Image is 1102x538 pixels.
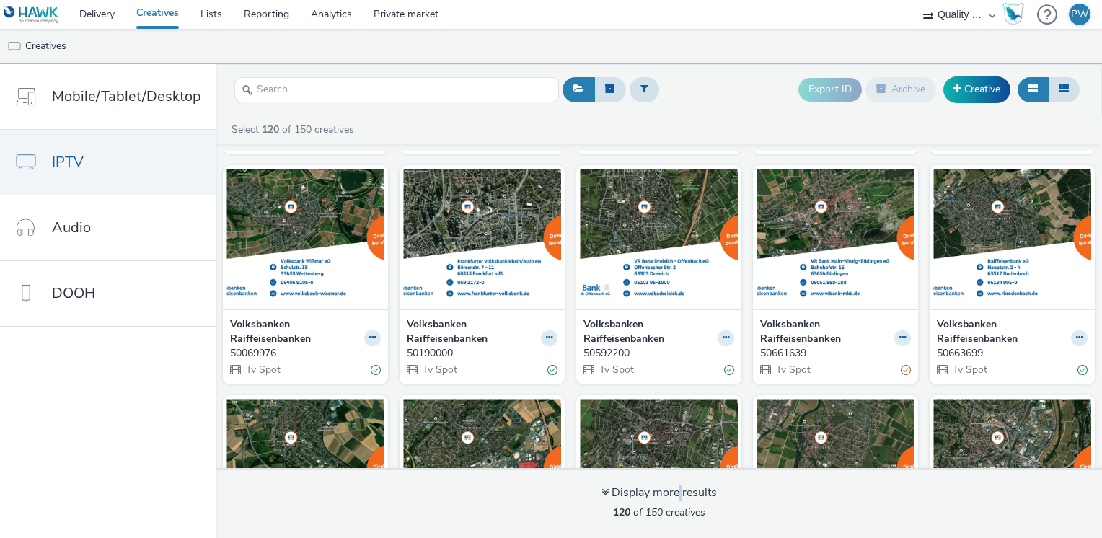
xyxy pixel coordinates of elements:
[407,346,557,361] a: 50190000
[798,78,862,101] button: Export ID
[52,283,95,304] span: DOOH
[407,317,537,347] strong: Volksbanken Raiffeisenbanken
[407,346,552,361] div: 50190000
[4,6,59,24] img: undefined Logo
[583,346,728,361] div: 50592200
[760,346,911,361] a: 50661639
[403,169,561,309] img: 50190000 visual
[52,217,91,238] span: Audio
[937,317,1067,347] strong: Volksbanken Raiffeisenbanken
[865,77,936,102] button: Archive
[601,485,717,501] div: Display more results
[262,123,279,136] strong: 120
[760,346,905,361] div: 50661639
[1002,3,1024,26] img: Hawk Academy
[1077,363,1088,378] div: Valid
[1002,3,1030,26] a: Hawk Academy
[598,363,634,376] span: Tv Spot
[724,363,734,378] div: Valid
[760,317,891,347] strong: Volksbanken Raiffeisenbanken
[234,77,559,102] input: Search...
[52,151,84,172] span: IPTV
[1071,4,1088,25] div: PW
[583,317,714,347] strong: Volksbanken Raiffeisenbanken
[226,169,384,309] img: 50069976 visual
[933,169,1091,309] img: 50663699 visual
[547,363,557,378] div: Valid
[937,346,1082,361] div: 50663699
[901,363,911,378] div: Partially valid
[1018,77,1049,102] button: Grid
[230,346,375,361] div: 50069976
[775,363,811,376] span: Tv Spot
[951,363,987,376] span: Tv Spot
[583,346,734,361] a: 50592200
[230,317,361,347] strong: Volksbanken Raiffeisenbanken
[244,363,281,376] span: Tv Spot
[580,169,738,309] img: 50592200 visual
[937,346,1088,361] a: 50663699
[943,76,1010,102] a: Creative
[1048,77,1080,102] button: Table
[613,506,630,519] strong: 120
[52,86,201,107] span: Mobile/Tablet/Desktop
[421,363,457,376] span: Tv Spot
[371,363,381,378] div: Valid
[7,40,22,54] img: tv
[613,506,705,519] span: of 150 creatives
[230,123,360,136] a: Select of 150 creatives
[230,346,381,361] a: 50069976
[757,169,914,309] img: 50661639 visual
